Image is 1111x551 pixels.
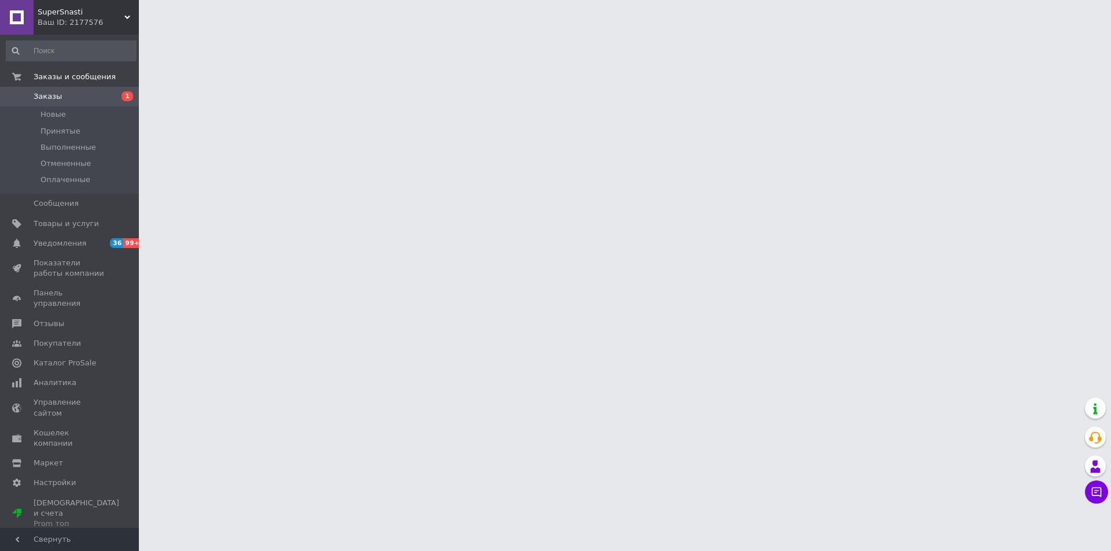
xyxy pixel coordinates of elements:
span: Выполненные [41,142,96,153]
span: Покупатели [34,338,81,349]
span: 99+ [123,238,142,248]
span: Заказы и сообщения [34,72,116,82]
span: Настройки [34,478,76,488]
span: 36 [110,238,123,248]
div: Prom топ [34,519,119,529]
span: Новые [41,109,66,120]
div: Ваш ID: 2177576 [38,17,139,28]
span: 1 [122,91,133,101]
span: Каталог ProSale [34,358,96,368]
span: Маркет [34,458,63,468]
span: SuperSnasti [38,7,124,17]
span: Товары и услуги [34,219,99,229]
span: Отмененные [41,158,91,169]
span: [DEMOGRAPHIC_DATA] и счета [34,498,119,530]
span: Заказы [34,91,62,102]
input: Поиск [6,40,137,61]
span: Сообщения [34,198,79,209]
span: Панель управления [34,288,107,309]
span: Отзывы [34,319,64,329]
span: Уведомления [34,238,86,249]
span: Кошелек компании [34,428,107,449]
button: Чат с покупателем [1085,480,1108,504]
span: Аналитика [34,378,76,388]
span: Показатели работы компании [34,258,107,279]
span: Управление сайтом [34,397,107,418]
span: Принятые [41,126,80,136]
span: Оплаченные [41,175,90,185]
